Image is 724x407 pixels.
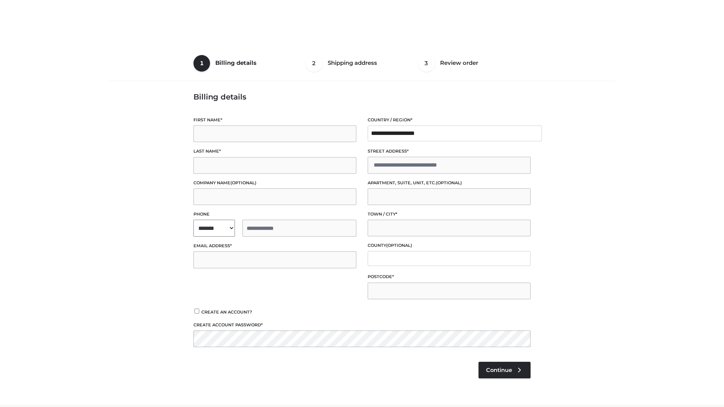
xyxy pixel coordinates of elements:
label: County [368,242,531,249]
label: First name [193,116,356,124]
span: 1 [193,55,210,72]
span: 3 [418,55,435,72]
label: Postcode [368,273,531,280]
span: Shipping address [328,59,377,66]
h3: Billing details [193,92,531,101]
span: Review order [440,59,478,66]
label: Phone [193,211,356,218]
span: 2 [306,55,322,72]
label: Create account password [193,321,531,329]
label: Street address [368,148,531,155]
span: (optional) [386,243,412,248]
span: (optional) [230,180,256,185]
span: Billing details [215,59,256,66]
label: Last name [193,148,356,155]
label: Apartment, suite, unit, etc. [368,179,531,187]
label: Company name [193,179,356,187]
span: Continue [486,367,512,373]
span: Create an account? [201,309,252,315]
span: (optional) [436,180,462,185]
label: Email address [193,242,356,249]
input: Create an account? [193,309,200,314]
a: Continue [479,362,531,378]
label: Town / City [368,211,531,218]
label: Country / Region [368,116,531,124]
